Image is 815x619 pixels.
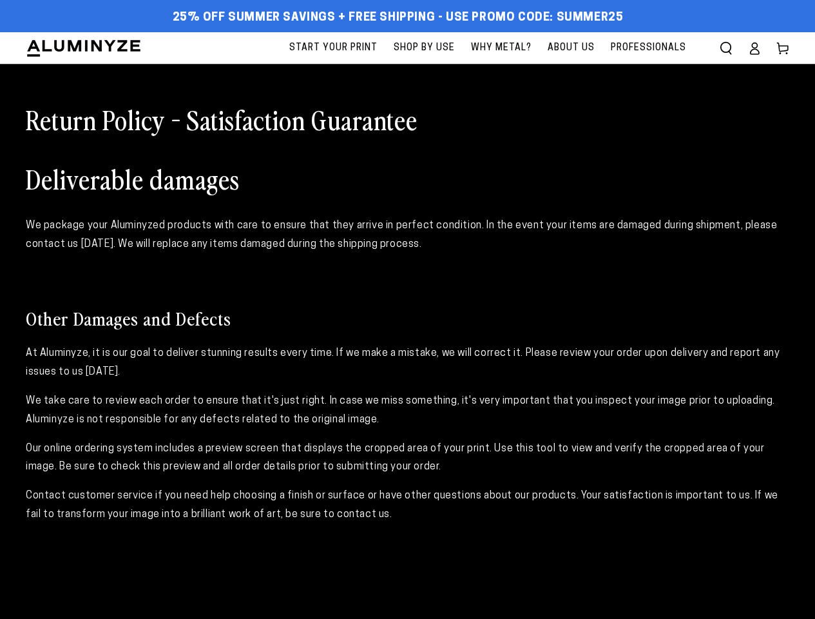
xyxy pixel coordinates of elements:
h1: Deliverable damages [26,162,789,195]
p: Contact customer service if you need help choosing a finish or surface or have other questions ab... [26,487,789,524]
span: About Us [548,40,595,56]
summary: Search our site [712,34,740,63]
p: Our online ordering system includes a preview screen that displays the cropped area of your print... [26,440,789,477]
a: Professionals [604,32,693,64]
span: Why Metal? [471,40,532,56]
a: About Us [541,32,601,64]
h1: Return Policy - Satisfaction Guarantee [26,103,789,136]
p: At Aluminyze, it is our goal to deliver stunning results every time. If we make a mistake, we wil... [26,344,789,382]
span: Start Your Print [289,40,378,56]
div: We package your Aluminyzed products with care to ensure that they arrive in perfect condition. In... [26,217,789,254]
a: Shop By Use [387,32,461,64]
a: Why Metal? [465,32,538,64]
span: Shop By Use [394,40,455,56]
span: Professionals [611,40,686,56]
p: We take care to review each order to ensure that it's just right. In case we miss something, it's... [26,392,789,429]
span: 25% off Summer Savings + Free Shipping - Use Promo Code: SUMMER25 [173,11,624,25]
img: Aluminyze [26,39,142,58]
a: Start Your Print [283,32,384,64]
span: Other Damages and Defects [26,306,231,330]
